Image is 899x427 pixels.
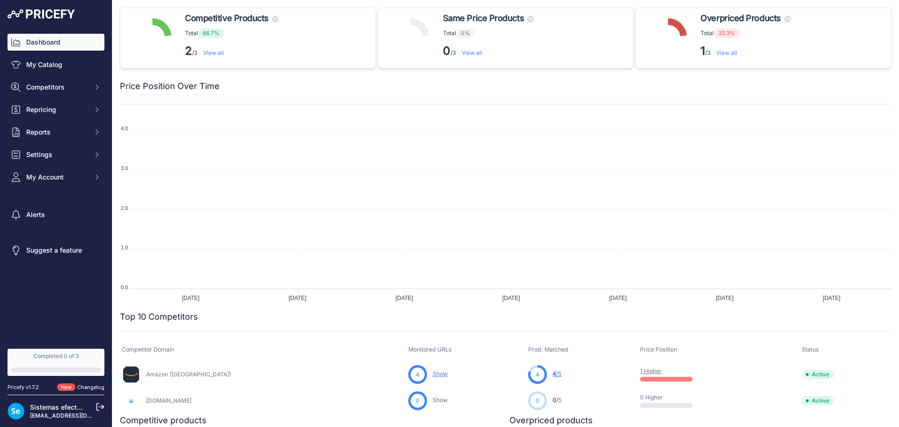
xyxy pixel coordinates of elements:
button: My Account [7,169,104,186]
span: Overpriced Products [700,12,781,25]
a: My Catalog [7,56,104,73]
tspan: 0.0 [121,285,128,290]
tspan: [DATE] [609,295,627,301]
a: Sistemas efectoLED [30,403,93,411]
span: New [57,383,75,391]
a: Suggest a feature [7,242,104,259]
span: Same Price Products [443,12,524,25]
span: Active [802,396,834,405]
tspan: [DATE] [182,295,199,301]
tspan: [DATE] [823,295,840,301]
button: Repricing [7,101,104,118]
a: Completed 0 of 3 [7,349,104,376]
span: Prod. Matched [528,346,568,353]
span: 33.3% [714,29,740,38]
a: 4/5 [553,370,561,377]
span: Repricing [26,105,88,114]
span: 0 [536,397,539,405]
span: 4 [553,370,556,377]
h2: Competitive products [120,414,206,427]
span: Monitored URLs [408,346,452,353]
span: Price Position [640,346,677,353]
p: 0 Higher [640,394,700,401]
a: View all [462,49,482,56]
span: Competitor Domain [122,346,174,353]
span: Competitive Products [185,12,269,25]
p: Total [185,29,278,38]
span: 0 [553,397,556,404]
div: Pricefy v1.7.2 [7,383,39,391]
span: My Account [26,172,88,182]
a: [DOMAIN_NAME] [146,397,192,404]
nav: Sidebar [7,34,104,337]
button: Settings [7,146,104,163]
a: 0/5 [553,397,561,404]
tspan: 4.0 [121,126,128,131]
a: Amazon ([GEOGRAPHIC_DATA]) [146,371,231,378]
a: 1 Higher [640,367,662,375]
h2: Price Position Over Time [120,80,220,93]
tspan: 1.0 [121,245,128,250]
p: Total [700,29,790,38]
img: Pricefy Logo [7,9,75,19]
strong: 1 [700,44,705,58]
p: /3 [185,44,278,59]
p: /3 [700,44,790,59]
a: View all [716,49,737,56]
tspan: [DATE] [396,295,413,301]
span: 0 [416,397,420,405]
a: Alerts [7,206,104,223]
tspan: 2.0 [121,205,128,211]
button: Competitors [7,79,104,96]
strong: 0 [443,44,450,58]
tspan: [DATE] [716,295,734,301]
tspan: [DATE] [502,295,520,301]
span: Reports [26,127,88,137]
span: Competitors [26,82,88,92]
div: Completed 0 of 3 [11,352,101,360]
span: 66.7% [198,29,224,38]
a: [EMAIL_ADDRESS][DOMAIN_NAME] [30,412,128,419]
h2: Top 10 Competitors [120,310,198,323]
a: Changelog [77,384,104,390]
h2: Overpriced products [509,414,593,427]
strong: 2 [185,44,192,58]
span: 4 [416,370,420,379]
a: Dashboard [7,34,104,51]
span: Status [802,346,819,353]
a: Show [433,370,448,377]
span: Settings [26,150,88,159]
span: 4 [536,370,539,379]
p: /3 [443,44,533,59]
span: 0% [456,29,475,38]
tspan: [DATE] [289,295,307,301]
a: Show [433,397,448,404]
button: Reports [7,124,104,141]
tspan: 3.0 [121,165,128,171]
p: Total [443,29,533,38]
a: View all [203,49,224,56]
span: Active [802,370,834,379]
